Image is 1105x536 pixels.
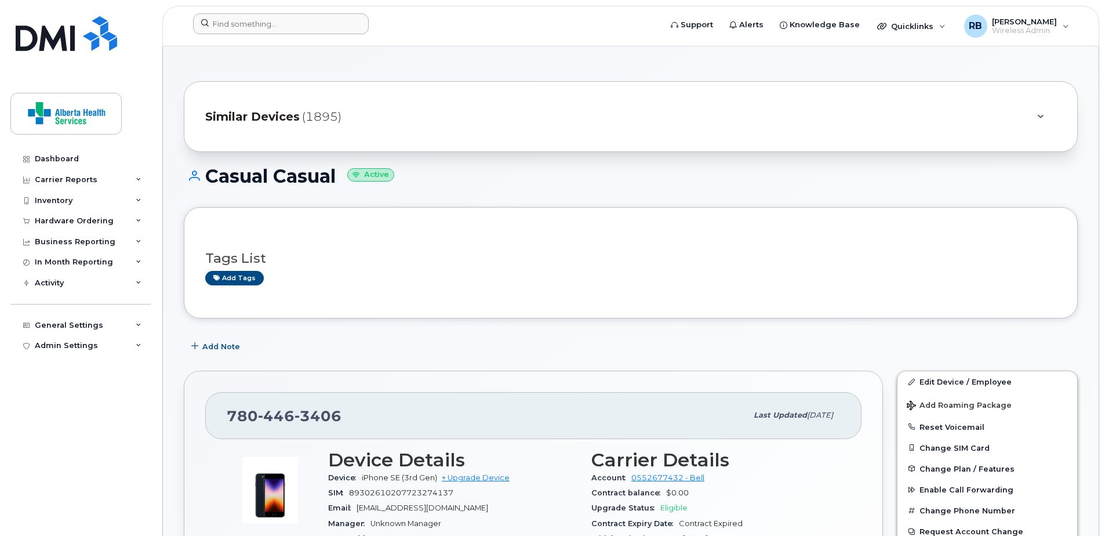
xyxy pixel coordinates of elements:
[666,488,689,497] span: $0.00
[897,479,1077,500] button: Enable Call Forwarding
[349,488,453,497] span: 89302610207723274137
[357,504,488,512] span: [EMAIL_ADDRESS][DOMAIN_NAME]
[328,473,362,482] span: Device
[202,341,240,352] span: Add Note
[205,271,264,285] a: Add tags
[679,519,743,528] span: Contract Expired
[631,473,704,482] a: 0552677432 - Bell
[205,108,300,125] span: Similar Devices
[591,473,631,482] span: Account
[897,371,1077,392] a: Edit Device / Employee
[328,450,577,470] h3: Device Details
[919,464,1015,473] span: Change Plan / Features
[295,407,341,425] span: 3406
[328,504,357,512] span: Email
[258,407,295,425] span: 446
[591,504,660,512] span: Upgrade Status
[205,251,1056,266] h3: Tags List
[362,473,437,482] span: iPhone SE (3rd Gen)
[754,411,807,419] span: Last updated
[328,519,370,528] span: Manager
[919,486,1013,494] span: Enable Call Forwarding
[347,168,394,182] small: Active
[897,437,1077,458] button: Change SIM Card
[907,401,1012,412] span: Add Roaming Package
[660,504,688,512] span: Eligible
[442,473,510,482] a: + Upgrade Device
[184,166,1078,186] h1: Casual Casual
[235,455,305,525] img: image20231002-3703462-1angbar.jpeg
[897,458,1077,479] button: Change Plan / Features
[807,411,833,419] span: [DATE]
[591,519,679,528] span: Contract Expiry Date
[591,450,841,470] h3: Carrier Details
[897,393,1077,417] button: Add Roaming Package
[370,519,441,528] span: Unknown Manager
[897,417,1077,437] button: Reset Voicemail
[302,108,341,125] span: (1895)
[184,336,250,357] button: Add Note
[897,500,1077,521] button: Change Phone Number
[591,488,666,497] span: Contract balance
[227,407,341,425] span: 780
[328,488,349,497] span: SIM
